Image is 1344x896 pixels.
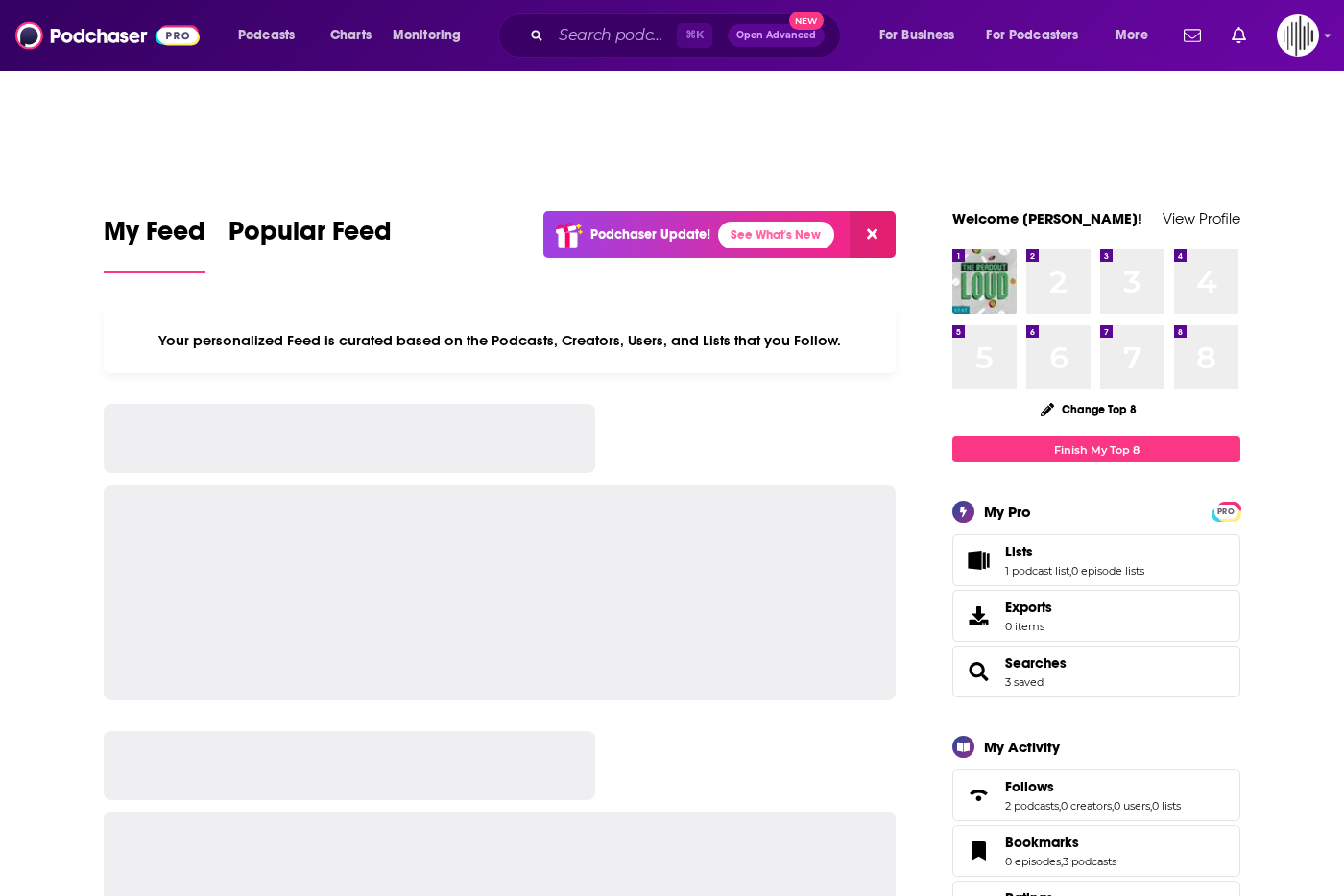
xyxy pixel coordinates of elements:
[1005,599,1052,616] span: Exports
[1005,654,1067,672] a: Searches
[959,602,997,629] span: Exports
[986,22,1078,49] span: For Podcasters
[1112,799,1114,813] span: ,
[1029,397,1148,421] button: Change Top 8
[959,782,997,809] a: Follows
[1277,14,1319,57] span: Logged in as gpg2
[677,23,712,48] span: ⌘ K
[228,215,392,259] span: Popular Feed
[238,22,295,49] span: Podcasts
[1277,14,1319,57] img: User Profile
[516,13,859,58] div: Search podcasts, credits, & more...
[1114,799,1150,813] a: 0 users
[952,646,1240,697] span: Searches
[718,222,834,248] a: See What's New
[1061,855,1063,868] span: ,
[1005,834,1116,851] a: Bookmarks
[1005,675,1044,689] a: 3 saved
[952,534,1240,586] span: Lists
[1102,20,1172,51] button: open menu
[728,24,825,47] button: Open AdvancedNew
[959,658,997,685] a: Searches
[228,215,392,273] a: Popular Feed
[225,20,320,51] button: open menu
[974,20,1107,51] button: open menu
[551,20,677,51] input: Search podcasts, credits, & more...
[952,590,1240,642] a: Exports
[1063,855,1116,868] a: 3 podcasts
[959,837,997,864] a: Bookmarks
[104,215,205,273] a: My Feed
[379,20,486,51] button: open menu
[952,825,1240,877] span: Bookmarks
[879,22,955,49] span: For Business
[393,22,461,49] span: Monitoring
[1061,799,1112,813] a: 0 creators
[1163,209,1240,227] a: View Profile
[984,738,1060,756] div: My Activity
[1071,564,1144,578] a: 0 episode lists
[1005,778,1181,795] a: Follows
[1005,778,1054,795] span: Follows
[866,20,979,51] button: open menu
[1005,620,1052,633] span: 0 items
[952,436,1240,462] a: Finish My Top 8
[1005,543,1144,560] a: Lists
[330,22,372,49] span: Charts
[590,226,710,243] p: Podchaser Update!
[1152,799,1181,813] a: 0 lists
[15,17,200,54] img: Podchaser - Follow, Share and Rate Podcasts
[789,12,824,30] span: New
[984,503,1031,521] div: My Pro
[1069,564,1071,578] span: ,
[952,769,1240,821] span: Follows
[1005,564,1069,578] a: 1 podcast list
[1005,855,1061,868] a: 0 episodes
[1116,22,1148,49] span: More
[952,249,1017,314] img: The Readout Loud
[1214,504,1237,518] a: PRO
[1005,543,1033,560] span: Lists
[1214,505,1237,519] span: PRO
[1277,14,1319,57] button: Show profile menu
[1224,19,1254,52] a: Show notifications dropdown
[104,308,896,373] div: Your personalized Feed is curated based on the Podcasts, Creators, Users, and Lists that you Follow.
[1059,799,1061,813] span: ,
[1176,19,1209,52] a: Show notifications dropdown
[1005,799,1059,813] a: 2 podcasts
[959,547,997,574] a: Lists
[104,215,205,259] span: My Feed
[1005,834,1079,851] span: Bookmarks
[1150,799,1152,813] span: ,
[318,20,383,51] a: Charts
[736,31,816,40] span: Open Advanced
[952,209,1142,227] a: Welcome [PERSON_NAME]!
